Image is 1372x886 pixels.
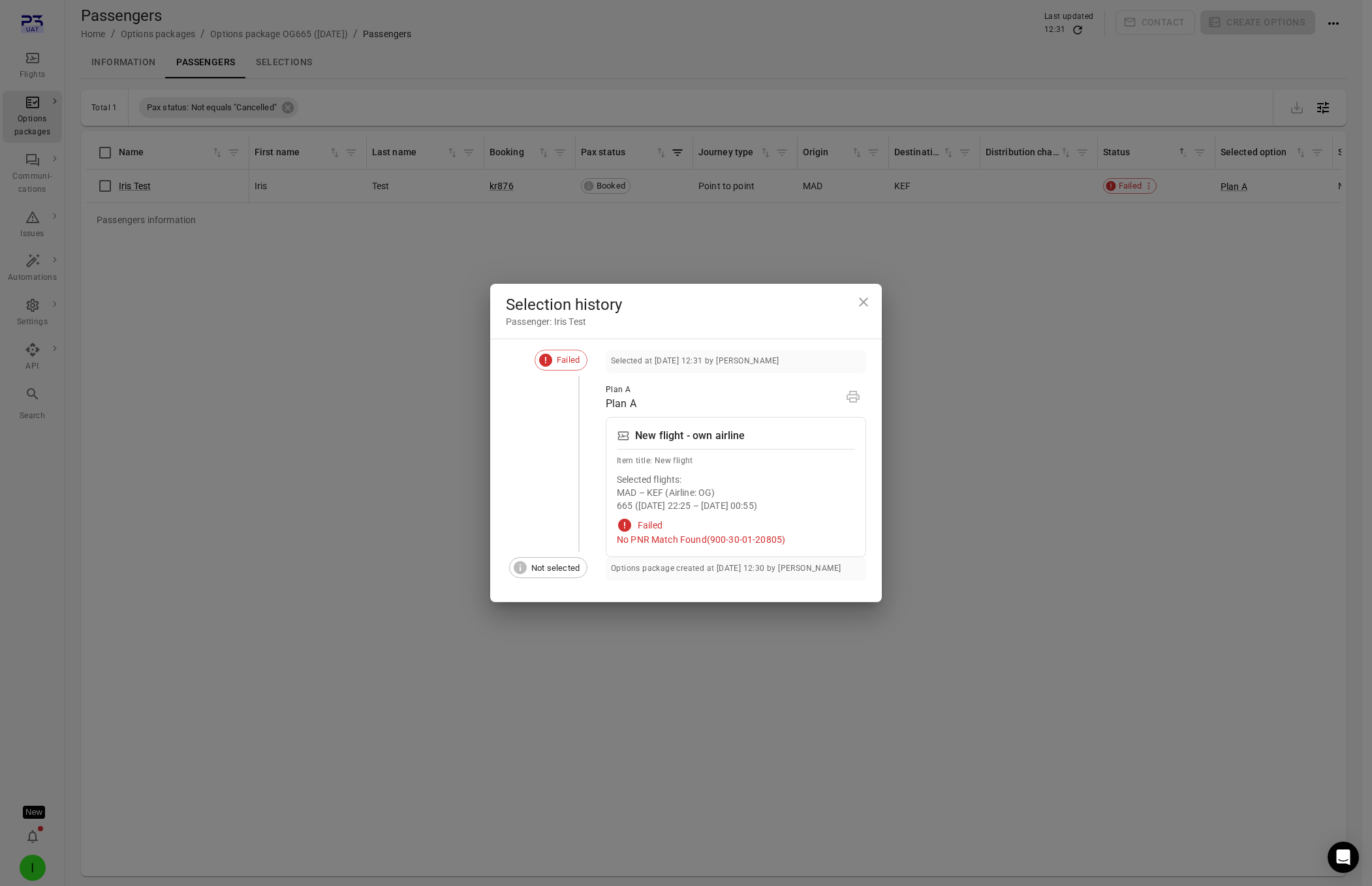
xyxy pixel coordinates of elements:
[606,396,636,412] div: Plan A
[635,428,745,444] div: New flight - own airline
[550,354,587,367] span: Failed
[524,562,587,575] span: Not selected
[617,499,855,512] div: 665 ([DATE] 22:25 – [DATE] 00:55)
[840,384,866,412] span: There are no Selected or Resolved Items to print
[638,519,663,532] div: Failed
[617,533,855,546] div: No PNR Match Found(900-30-01-20805)
[1328,842,1359,873] div: Open Intercom Messenger
[850,289,877,315] button: Close dialog
[506,294,866,315] div: Selection history
[606,384,636,397] div: Plan A
[506,315,866,328] div: Passenger: Iris Test
[611,355,779,368] div: Selected at [DATE] 12:31 by [PERSON_NAME]
[617,455,855,468] div: Item title: New flight
[617,473,855,486] div: Selected flights:
[617,486,855,499] div: MAD – KEF (Airline: OG)
[611,562,841,575] div: Options package created at [DATE] 12:30 by [PERSON_NAME]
